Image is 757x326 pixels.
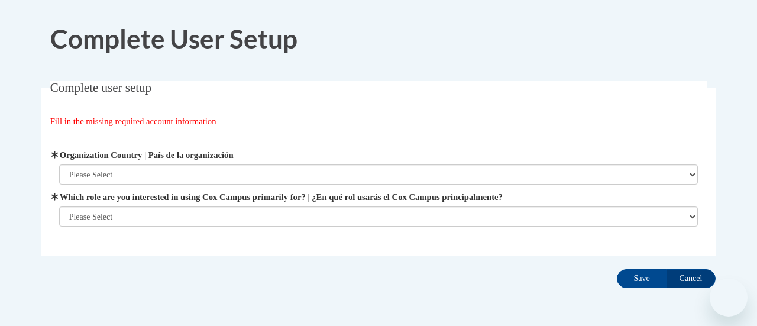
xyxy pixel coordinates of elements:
[50,23,297,54] span: Complete User Setup
[50,80,151,95] span: Complete user setup
[666,269,716,288] input: Cancel
[59,191,698,204] label: Which role are you interested in using Cox Campus primarily for? | ¿En qué rol usarás el Cox Camp...
[59,149,698,162] label: Organization Country | País de la organización
[617,269,667,288] input: Save
[710,279,748,317] iframe: Button to launch messaging window
[50,117,216,126] span: Fill in the missing required account information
